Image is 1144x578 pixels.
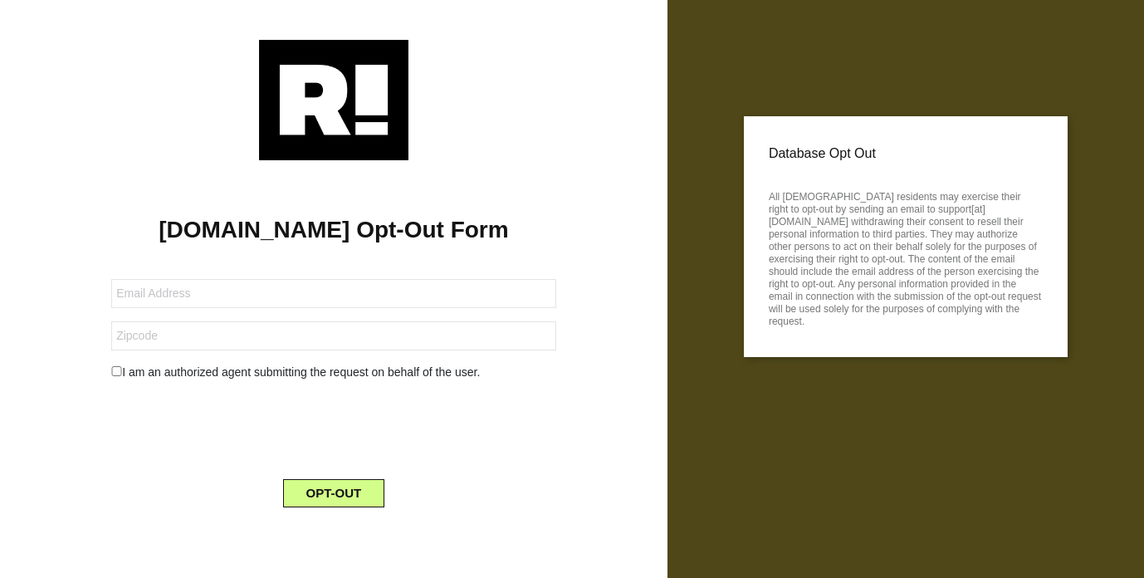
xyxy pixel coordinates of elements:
[25,216,643,244] h1: [DOMAIN_NAME] Opt-Out Form
[259,40,408,160] img: Retention.com
[111,321,556,350] input: Zipcode
[769,141,1043,166] p: Database Opt Out
[208,394,460,459] iframe: reCAPTCHA
[769,186,1043,328] p: All [DEMOGRAPHIC_DATA] residents may exercise their right to opt-out by sending an email to suppo...
[99,364,569,381] div: I am an authorized agent submitting the request on behalf of the user.
[283,479,385,507] button: OPT-OUT
[111,279,556,308] input: Email Address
